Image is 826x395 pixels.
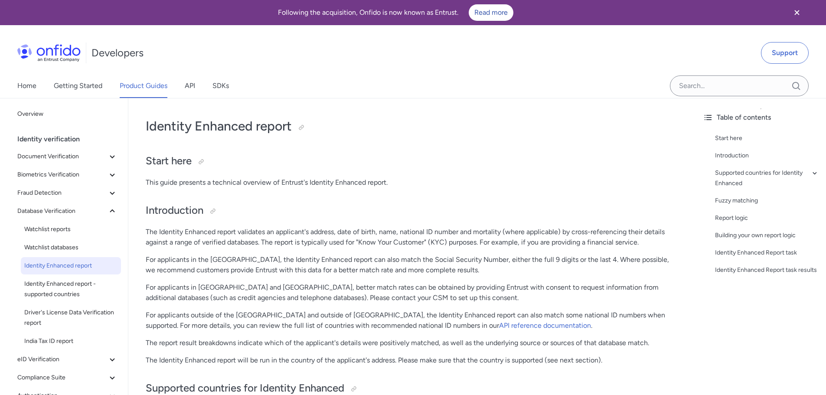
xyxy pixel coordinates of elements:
[715,168,819,189] a: Supported countries for Identity Enhanced
[21,239,121,256] a: Watchlist databases
[715,150,819,161] a: Introduction
[469,4,513,21] a: Read more
[17,44,81,62] img: Onfido Logo
[670,75,809,96] input: Onfido search input field
[715,265,819,275] a: Identity Enhanced Report task results
[146,310,679,331] p: For applicants outside of the [GEOGRAPHIC_DATA] and outside of [GEOGRAPHIC_DATA], the Identity En...
[14,148,121,165] button: Document Verification
[146,338,679,348] p: The report result breakdowns indicate which of the applicant's details were positively matched, a...
[17,109,118,119] span: Overview
[24,242,118,253] span: Watchlist databases
[17,372,107,383] span: Compliance Suite
[91,46,144,60] h1: Developers
[146,227,679,248] p: The Identity Enhanced report validates an applicant's address, date of birth, name, national ID n...
[14,202,121,220] button: Database Verification
[703,112,819,123] div: Table of contents
[185,74,195,98] a: API
[14,184,121,202] button: Fraud Detection
[14,369,121,386] button: Compliance Suite
[146,203,679,218] h2: Introduction
[10,4,781,21] div: Following the acquisition, Onfido is now known as Entrust.
[14,166,121,183] button: Biometrics Verification
[781,2,813,23] button: Close banner
[715,248,819,258] a: Identity Enhanced Report task
[120,74,167,98] a: Product Guides
[17,188,107,198] span: Fraud Detection
[14,105,121,123] a: Overview
[17,131,124,148] div: Identity verification
[24,224,118,235] span: Watchlist reports
[715,230,819,241] a: Building your own report logic
[24,336,118,346] span: India Tax ID report
[17,206,107,216] span: Database Verification
[21,257,121,274] a: Identity Enhanced report
[715,213,819,223] a: Report logic
[21,304,121,332] a: Driver's License Data Verification report
[21,333,121,350] a: India Tax ID report
[792,7,802,18] svg: Close banner
[14,351,121,368] button: eID Verification
[146,282,679,303] p: For applicants in [GEOGRAPHIC_DATA] and [GEOGRAPHIC_DATA], better match rates can be obtained by ...
[21,221,121,238] a: Watchlist reports
[17,151,107,162] span: Document Verification
[146,255,679,275] p: For applicants in the [GEOGRAPHIC_DATA], the Identity Enhanced report can also match the Social S...
[17,74,36,98] a: Home
[146,154,679,169] h2: Start here
[146,355,679,366] p: The Identity Enhanced report will be run in the country of the applicant's address. Please make s...
[146,118,679,135] h1: Identity Enhanced report
[715,133,819,144] a: Start here
[17,170,107,180] span: Biometrics Verification
[24,279,118,300] span: Identity Enhanced report - supported countries
[212,74,229,98] a: SDKs
[499,321,591,330] a: API reference documentation
[715,196,819,206] a: Fuzzy matching
[21,275,121,303] a: Identity Enhanced report - supported countries
[17,354,107,365] span: eID Verification
[24,307,118,328] span: Driver's License Data Verification report
[146,177,679,188] p: This guide presents a technical overview of Entrust's Identity Enhanced report.
[24,261,118,271] span: Identity Enhanced report
[54,74,102,98] a: Getting Started
[761,42,809,64] a: Support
